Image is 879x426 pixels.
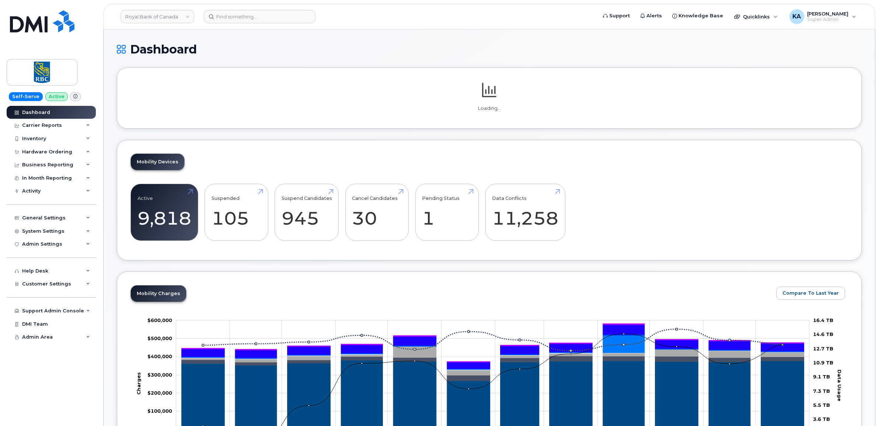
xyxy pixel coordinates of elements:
[147,317,172,323] tspan: $600,000
[182,334,804,369] g: GST
[147,390,172,396] tspan: $200,000
[776,287,845,300] button: Compare To Last Year
[147,317,172,323] g: $0
[147,335,172,341] tspan: $500,000
[492,188,558,237] a: Data Conflicts 11,258
[147,354,172,360] tspan: $400,000
[182,324,804,362] g: QST
[813,388,830,394] tspan: 7.3 TB
[147,372,172,378] tspan: $300,000
[813,374,830,380] tspan: 9.1 TB
[422,188,472,237] a: Pending Status 1
[131,285,186,302] a: Mobility Charges
[813,416,830,422] tspan: 3.6 TB
[147,390,172,396] g: $0
[182,325,804,368] g: HST
[131,154,184,170] a: Mobility Devices
[147,372,172,378] g: $0
[813,317,833,323] tspan: 16.4 TB
[282,188,332,237] a: Suspend Candidates 945
[147,408,172,414] tspan: $100,000
[837,370,843,401] tspan: Data Usage
[813,331,833,337] tspan: 14.6 TB
[136,372,142,395] tspan: Charges
[137,188,191,237] a: Active 9,818
[813,360,833,366] tspan: 10.9 TB
[782,290,839,297] span: Compare To Last Year
[130,105,848,112] p: Loading...
[813,402,830,408] tspan: 5.5 TB
[212,188,261,237] a: Suspended 105
[147,354,172,360] g: $0
[147,408,172,414] g: $0
[182,325,804,363] g: PST
[813,346,833,351] tspan: 12.7 TB
[147,335,172,341] g: $0
[352,188,402,237] a: Cancel Candidates 30
[117,43,862,56] h1: Dashboard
